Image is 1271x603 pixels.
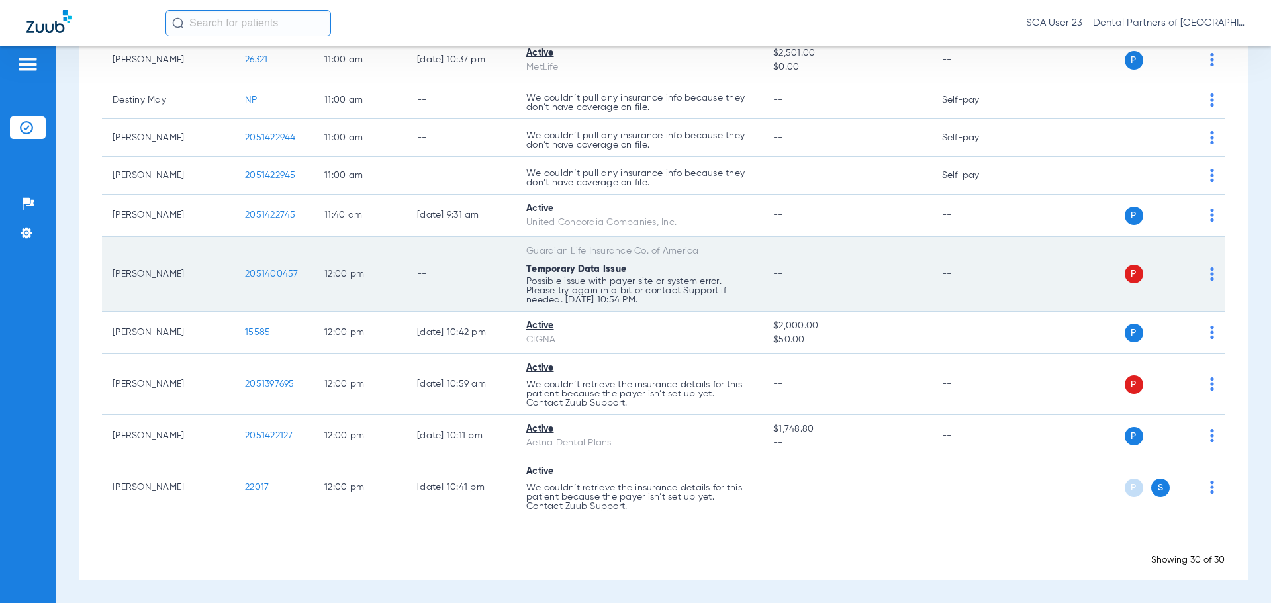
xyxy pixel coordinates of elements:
img: group-dot-blue.svg [1210,377,1214,391]
img: hamburger-icon [17,56,38,72]
span: P [1125,265,1143,283]
div: CIGNA [526,333,752,347]
span: Showing 30 of 30 [1151,555,1225,565]
span: P [1125,51,1143,70]
p: We couldn’t pull any insurance info because they don’t have coverage on file. [526,131,752,150]
td: Self-pay [931,81,1021,119]
span: 2051422944 [245,133,296,142]
img: group-dot-blue.svg [1210,267,1214,281]
td: 11:00 AM [314,119,406,157]
td: 11:00 AM [314,81,406,119]
span: P [1125,479,1143,497]
td: Self-pay [931,157,1021,195]
td: -- [406,81,516,119]
span: -- [773,483,783,492]
td: -- [931,39,1021,81]
td: Self-pay [931,119,1021,157]
span: -- [773,95,783,105]
p: We couldn’t retrieve the insurance details for this patient because the payer isn’t set up yet. C... [526,380,752,408]
div: MetLife [526,60,752,74]
img: group-dot-blue.svg [1210,326,1214,339]
span: SGA User 23 - Dental Partners of [GEOGRAPHIC_DATA]-JESUP [1026,17,1245,30]
td: [DATE] 10:11 PM [406,415,516,457]
span: Temporary Data Issue [526,265,626,274]
span: 2051422745 [245,210,296,220]
span: P [1125,207,1143,225]
span: -- [773,171,783,180]
div: Active [526,319,752,333]
td: [PERSON_NAME] [102,354,234,415]
div: Active [526,422,752,436]
span: 2051422127 [245,431,293,440]
div: United Concordia Companies, Inc. [526,216,752,230]
td: -- [931,415,1021,457]
td: [PERSON_NAME] [102,119,234,157]
td: [DATE] 10:37 PM [406,39,516,81]
td: [DATE] 10:42 PM [406,312,516,354]
span: P [1125,324,1143,342]
td: [PERSON_NAME] [102,457,234,518]
td: [PERSON_NAME] [102,39,234,81]
td: -- [931,195,1021,237]
span: $2,000.00 [773,319,920,333]
span: $2,501.00 [773,46,920,60]
td: [DATE] 9:31 AM [406,195,516,237]
td: 11:40 AM [314,195,406,237]
span: -- [773,133,783,142]
img: group-dot-blue.svg [1210,481,1214,494]
span: -- [773,210,783,220]
img: group-dot-blue.svg [1210,429,1214,442]
span: $1,748.80 [773,422,920,436]
span: -- [773,436,920,450]
td: 12:00 PM [314,312,406,354]
span: P [1125,375,1143,394]
td: -- [406,119,516,157]
span: NP [245,95,258,105]
td: [DATE] 10:41 PM [406,457,516,518]
img: group-dot-blue.svg [1210,209,1214,222]
input: Search for patients [165,10,331,36]
span: $0.00 [773,60,920,74]
span: 26321 [245,55,267,64]
td: [PERSON_NAME] [102,312,234,354]
div: Active [526,202,752,216]
td: [PERSON_NAME] [102,415,234,457]
span: 22017 [245,483,269,492]
div: Active [526,465,752,479]
td: 12:00 PM [314,457,406,518]
span: 15585 [245,328,270,337]
div: Guardian Life Insurance Co. of America [526,244,752,258]
td: -- [931,457,1021,518]
td: -- [931,312,1021,354]
img: group-dot-blue.svg [1210,169,1214,182]
img: group-dot-blue.svg [1210,93,1214,107]
td: -- [931,354,1021,415]
td: 12:00 PM [314,354,406,415]
td: 11:00 AM [314,157,406,195]
p: Possible issue with payer site or system error. Please try again in a bit or contact Support if n... [526,277,752,304]
td: 12:00 PM [314,415,406,457]
td: [DATE] 10:59 AM [406,354,516,415]
iframe: Chat Widget [1205,539,1271,603]
span: P [1125,427,1143,445]
p: We couldn’t pull any insurance info because they don’t have coverage on file. [526,169,752,187]
td: -- [406,157,516,195]
p: We couldn’t retrieve the insurance details for this patient because the payer isn’t set up yet. C... [526,483,752,511]
span: 2051397695 [245,379,295,389]
span: -- [773,269,783,279]
td: -- [406,237,516,312]
div: Active [526,361,752,375]
td: -- [931,237,1021,312]
img: group-dot-blue.svg [1210,131,1214,144]
img: Search Icon [172,17,184,29]
span: S [1151,479,1170,497]
td: [PERSON_NAME] [102,195,234,237]
img: Zuub Logo [26,10,72,33]
td: [PERSON_NAME] [102,237,234,312]
span: 2051422945 [245,171,296,180]
span: -- [773,379,783,389]
span: $50.00 [773,333,920,347]
p: We couldn’t pull any insurance info because they don’t have coverage on file. [526,93,752,112]
td: 11:00 AM [314,39,406,81]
